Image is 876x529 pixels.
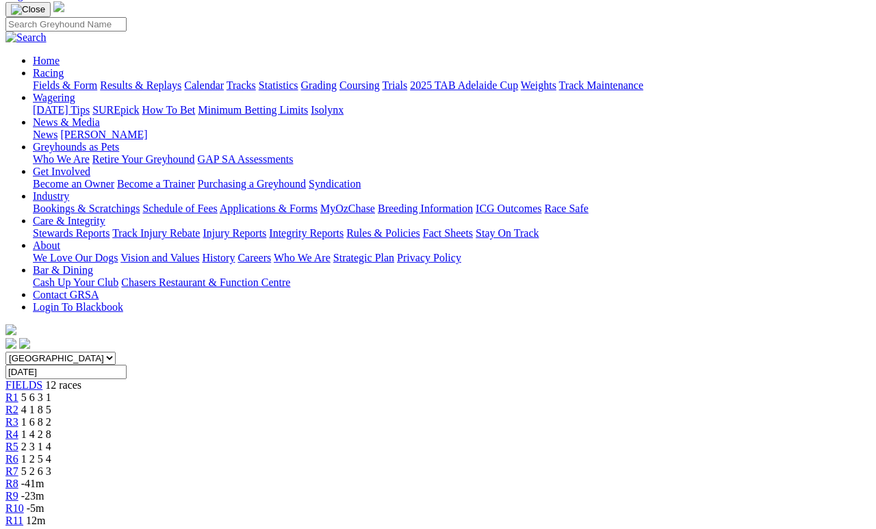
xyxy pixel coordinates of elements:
a: Calendar [184,79,224,91]
a: Purchasing a Greyhound [198,178,306,190]
a: Login To Blackbook [33,301,123,313]
span: 12m [26,515,45,526]
a: Get Involved [33,166,90,177]
a: ICG Outcomes [476,203,541,214]
a: 2025 TAB Adelaide Cup [410,79,518,91]
a: R9 [5,490,18,502]
a: Greyhounds as Pets [33,141,119,153]
a: News [33,129,57,140]
span: 1 6 8 2 [21,416,51,428]
a: R7 [5,465,18,477]
div: Get Involved [33,178,871,190]
a: Coursing [339,79,380,91]
div: Bar & Dining [33,276,871,289]
a: Statistics [259,79,298,91]
img: Close [11,4,45,15]
a: Cash Up Your Club [33,276,118,288]
img: logo-grsa-white.png [5,324,16,335]
span: 12 races [45,379,81,391]
a: We Love Our Dogs [33,252,118,263]
a: Home [33,55,60,66]
input: Search [5,17,127,31]
a: [DATE] Tips [33,104,90,116]
a: Race Safe [544,203,588,214]
a: Care & Integrity [33,215,105,227]
span: -5m [27,502,44,514]
span: 1 4 2 8 [21,428,51,440]
a: Track Injury Rebate [112,227,200,239]
a: SUREpick [92,104,139,116]
div: Racing [33,79,871,92]
a: Racing [33,67,64,79]
span: -23m [21,490,44,502]
a: News & Media [33,116,100,128]
a: Vision and Values [120,252,199,263]
a: Track Maintenance [559,79,643,91]
a: Bookings & Scratchings [33,203,140,214]
a: Who We Are [274,252,331,263]
span: -41m [21,478,44,489]
img: Search [5,31,47,44]
a: How To Bet [142,104,196,116]
a: R1 [5,391,18,403]
a: Integrity Reports [269,227,344,239]
a: Isolynx [311,104,344,116]
a: R3 [5,416,18,428]
a: Strategic Plan [333,252,394,263]
a: [PERSON_NAME] [60,129,147,140]
div: Greyhounds as Pets [33,153,871,166]
a: Schedule of Fees [142,203,217,214]
a: Contact GRSA [33,289,99,300]
a: GAP SA Assessments [198,153,294,165]
a: R10 [5,502,24,514]
a: Fact Sheets [423,227,473,239]
a: FIELDS [5,379,42,391]
img: twitter.svg [19,338,30,349]
a: Stay On Track [476,227,539,239]
a: R5 [5,441,18,452]
span: 4 1 8 5 [21,404,51,415]
a: Rules & Policies [346,227,420,239]
a: Bar & Dining [33,264,93,276]
span: 2 3 1 4 [21,441,51,452]
a: Chasers Restaurant & Function Centre [121,276,290,288]
a: Stewards Reports [33,227,109,239]
a: R11 [5,515,23,526]
img: logo-grsa-white.png [53,1,64,12]
span: 5 2 6 3 [21,465,51,477]
a: Become a Trainer [117,178,195,190]
a: Industry [33,190,69,202]
a: Privacy Policy [397,252,461,263]
a: R8 [5,478,18,489]
a: Tracks [227,79,256,91]
span: R2 [5,404,18,415]
a: R6 [5,453,18,465]
a: R4 [5,428,18,440]
img: facebook.svg [5,338,16,349]
a: History [202,252,235,263]
a: Wagering [33,92,75,103]
div: About [33,252,871,264]
a: Become an Owner [33,178,114,190]
input: Select date [5,365,127,379]
a: Results & Replays [100,79,181,91]
a: Minimum Betting Limits [198,104,308,116]
a: Injury Reports [203,227,266,239]
div: Care & Integrity [33,227,871,240]
a: MyOzChase [320,203,375,214]
a: About [33,240,60,251]
span: 5 6 3 1 [21,391,51,403]
a: Weights [521,79,556,91]
a: Fields & Form [33,79,97,91]
a: Breeding Information [378,203,473,214]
